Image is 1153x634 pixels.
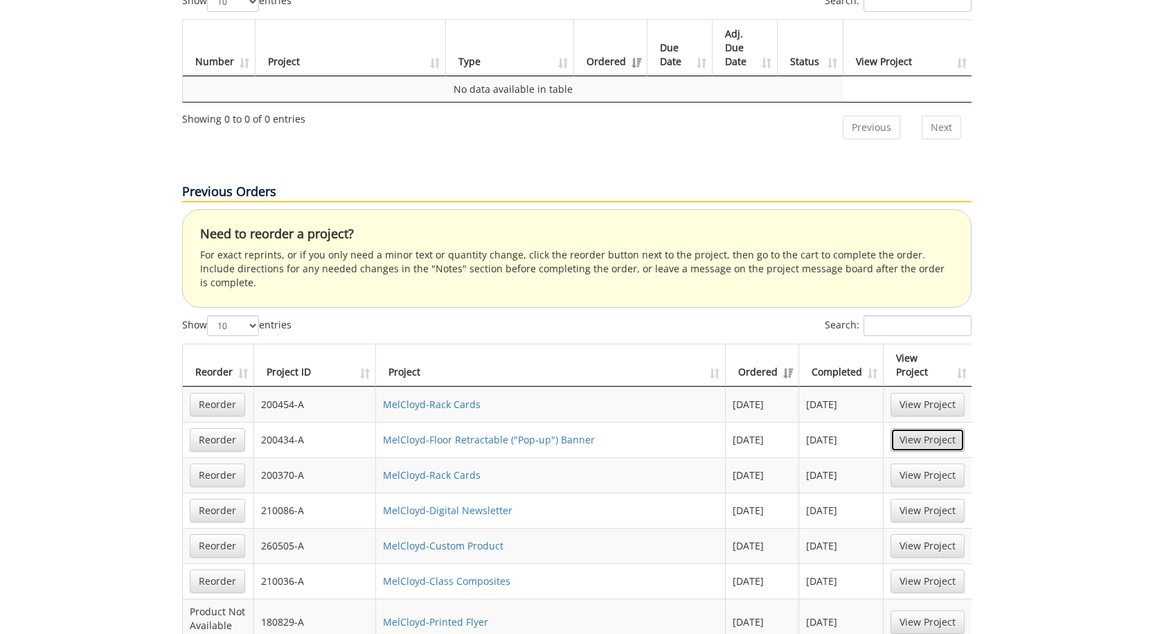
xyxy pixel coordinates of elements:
[843,116,900,139] a: Previous
[383,574,510,588] a: MelCloyd-Class Composites
[254,387,377,422] td: 200454-A
[254,493,377,528] td: 210086-A
[891,393,965,416] a: View Project
[190,499,245,522] a: Reorder
[383,468,481,482] a: MelCloyd-Rack Cards
[726,387,799,422] td: [DATE]
[825,315,972,336] label: Search:
[383,615,488,628] a: MelCloyd-Printed Flyer
[254,457,377,493] td: 200370-A
[383,433,595,446] a: MelCloyd-Floor Retractable ("Pop-up") Banner
[254,344,377,387] th: Project ID: activate to sort column ascending
[726,344,799,387] th: Ordered: activate to sort column ascending
[190,605,247,633] p: Product Not Available
[726,457,799,493] td: [DATE]
[190,570,245,593] a: Reorder
[446,20,574,76] th: Type: activate to sort column ascending
[799,563,884,599] td: [DATE]
[383,398,481,411] a: MelCloyd-Rack Cards
[799,387,884,422] td: [DATE]
[891,570,965,593] a: View Project
[200,248,954,290] p: For exact reprints, or if you only need a minor text or quantity change, click the reorder button...
[383,539,503,552] a: MelCloyd-Custom Product
[183,344,254,387] th: Reorder: activate to sort column ascending
[182,183,972,202] p: Previous Orders
[799,422,884,457] td: [DATE]
[574,20,647,76] th: Ordered: activate to sort column ascending
[726,563,799,599] td: [DATE]
[376,344,726,387] th: Project: activate to sort column ascending
[891,534,965,558] a: View Project
[182,315,292,336] label: Show entries
[190,393,245,416] a: Reorder
[726,528,799,563] td: [DATE]
[254,563,377,599] td: 210036-A
[647,20,713,76] th: Due Date: activate to sort column ascending
[922,116,961,139] a: Next
[799,528,884,563] td: [DATE]
[891,499,965,522] a: View Project
[726,422,799,457] td: [DATE]
[190,428,245,452] a: Reorder
[891,428,965,452] a: View Project
[864,315,972,336] input: Search:
[891,464,965,487] a: View Project
[256,20,447,76] th: Project: activate to sort column ascending
[891,610,965,634] a: View Project
[843,20,972,76] th: View Project: activate to sort column ascending
[799,493,884,528] td: [DATE]
[383,504,512,517] a: MelCloyd-Digital Newsletter
[183,76,844,102] td: No data available in table
[884,344,972,387] th: View Project: activate to sort column ascending
[778,20,843,76] th: Status: activate to sort column ascending
[182,107,305,126] div: Showing 0 to 0 of 0 entries
[799,344,884,387] th: Completed: activate to sort column ascending
[183,20,256,76] th: Number: activate to sort column ascending
[713,20,778,76] th: Adj. Due Date: activate to sort column ascending
[190,464,245,487] a: Reorder
[207,315,259,336] select: Showentries
[726,493,799,528] td: [DATE]
[200,227,954,241] h4: Need to reorder a project?
[254,528,377,563] td: 260505-A
[190,534,245,558] a: Reorder
[254,422,377,457] td: 200434-A
[799,457,884,493] td: [DATE]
